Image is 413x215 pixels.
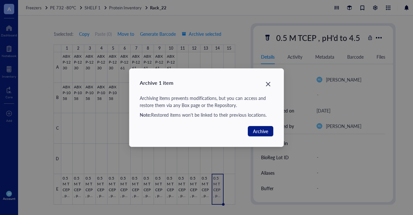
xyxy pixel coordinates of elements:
button: Close [263,79,273,89]
span: Close [263,80,273,88]
button: Archive [248,126,273,136]
span: Archive [253,128,268,135]
strong: Note: [140,112,151,118]
div: Archiving items prevents modifications, but you can access and restore them via any Box page or t... [140,94,273,109]
div: Restored items won't be linked to their previous locations. [140,111,273,118]
div: Archive 1 item [140,79,273,87]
